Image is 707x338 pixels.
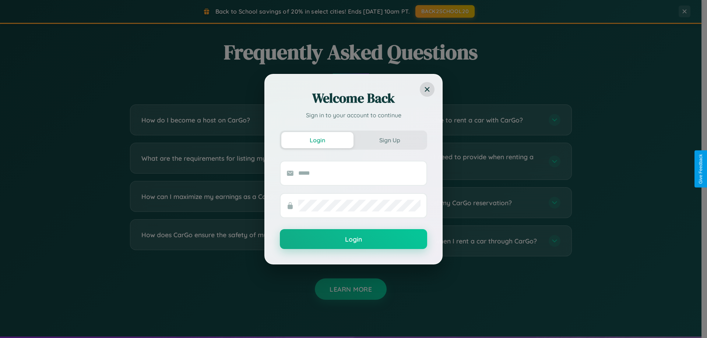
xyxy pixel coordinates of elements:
button: Login [281,132,353,148]
button: Sign Up [353,132,426,148]
div: Give Feedback [698,154,703,184]
h2: Welcome Back [280,89,427,107]
button: Login [280,229,427,249]
p: Sign in to your account to continue [280,111,427,120]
